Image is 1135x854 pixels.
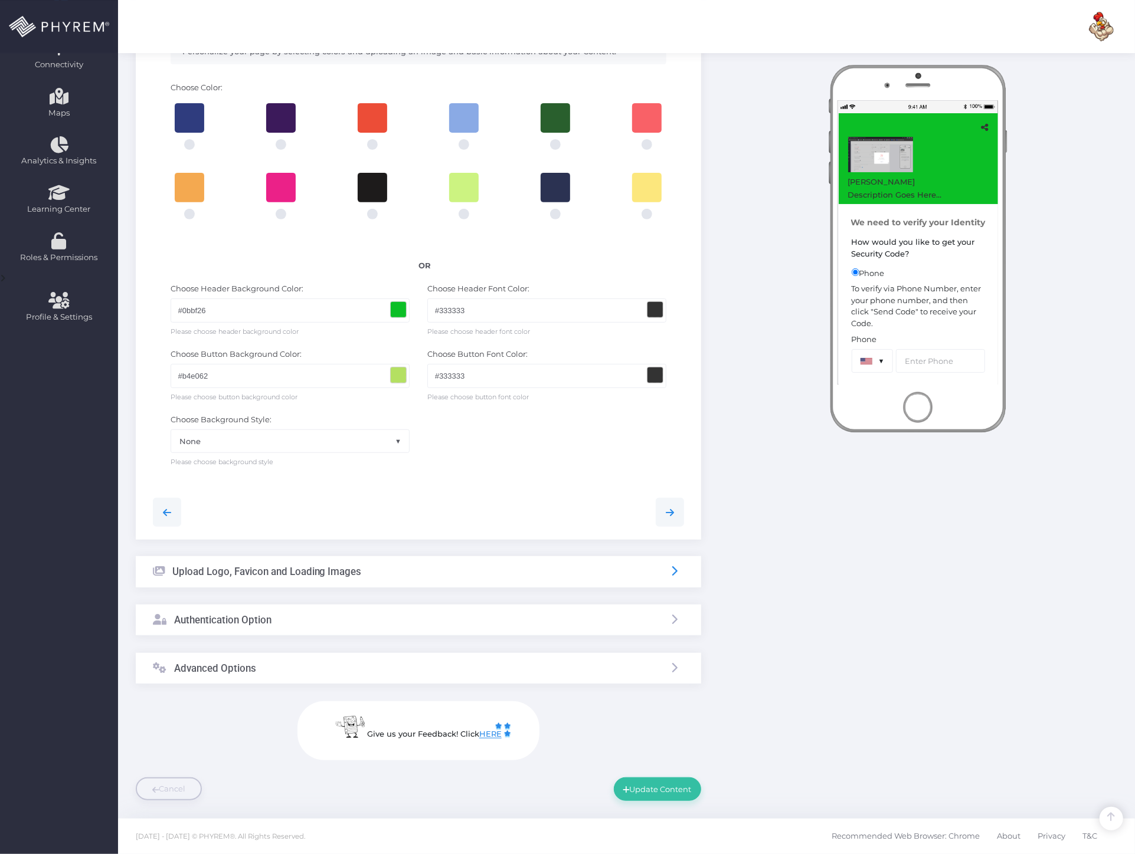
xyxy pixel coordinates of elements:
span: None [171,429,410,453]
span: Please choose header font color [427,323,530,337]
a: Cancel [136,777,202,801]
span: Roles & Permissions [8,252,110,264]
h3: Advanced Options [174,662,256,674]
label: Choose Button Background Color: [171,349,302,360]
span: Please choose background style [171,453,273,467]
span: Please choose button background color [171,388,297,402]
span: [DATE] - [DATE] © PHYREM®. All Rights Reserved. [136,832,305,840]
span: Maps [48,107,70,119]
h3: Upload Logo, Favicon and Loading Images [172,566,362,577]
span: Privacy [1038,824,1065,849]
span: Please choose header background color [171,323,299,337]
a: T&C [1082,819,1097,854]
span: Analytics & Insights [8,155,110,167]
a: Privacy [1038,819,1065,854]
label: Choose Background Style: [171,414,272,426]
label: Choose Color: [171,82,223,94]
span: Give us your Feedback! Click [367,730,502,739]
label: Choose Header Font Color: [427,283,529,295]
label: Choose Header Background Color: [171,283,303,295]
label: Choose Button Font Color: [427,349,528,360]
strong: OR [418,260,431,272]
span: Profile & Settings [26,311,92,323]
button: Update Content [614,777,701,801]
h3: Authentication Option [174,614,272,626]
span: About [997,824,1020,849]
span: None [171,430,409,452]
span: Learning Center [8,203,110,215]
span: Connectivity [8,59,110,71]
a: Recommended Web Browser: Chrome [832,819,980,854]
span: T&C [1082,824,1097,849]
span: Recommended Web Browser: Chrome [832,824,980,849]
span: Please choose button font color [427,388,529,402]
a: HERE [479,730,502,739]
a: About [997,819,1020,854]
